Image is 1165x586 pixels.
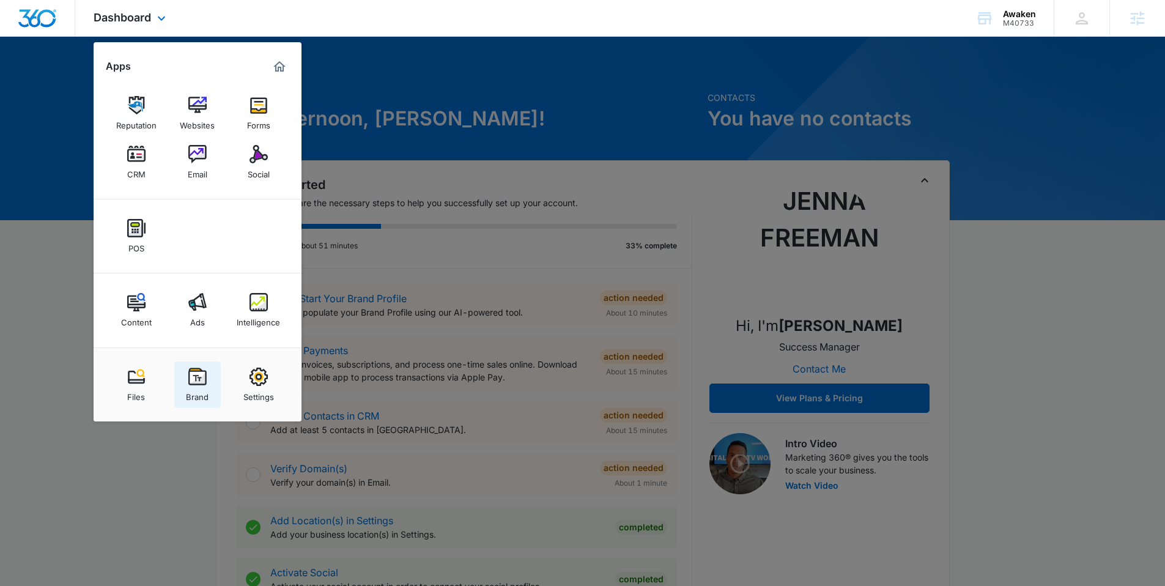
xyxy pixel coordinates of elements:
[235,287,282,333] a: Intelligence
[188,163,207,179] div: Email
[113,362,160,408] a: Files
[235,362,282,408] a: Settings
[235,90,282,136] a: Forms
[247,114,270,130] div: Forms
[190,311,205,327] div: Ads
[46,72,109,80] div: Domain Overview
[113,139,160,185] a: CRM
[20,20,29,29] img: logo_orange.svg
[174,90,221,136] a: Websites
[174,287,221,333] a: Ads
[20,32,29,42] img: website_grey.svg
[235,139,282,185] a: Social
[116,114,157,130] div: Reputation
[180,114,215,130] div: Websites
[186,386,209,402] div: Brand
[32,32,135,42] div: Domain: [DOMAIN_NAME]
[174,139,221,185] a: Email
[237,311,280,327] div: Intelligence
[135,72,206,80] div: Keywords by Traffic
[122,71,131,81] img: tab_keywords_by_traffic_grey.svg
[113,90,160,136] a: Reputation
[113,287,160,333] a: Content
[270,57,289,76] a: Marketing 360® Dashboard
[127,163,146,179] div: CRM
[1003,9,1036,19] div: account name
[121,311,152,327] div: Content
[128,237,144,253] div: POS
[94,11,151,24] span: Dashboard
[106,61,131,72] h2: Apps
[33,71,43,81] img: tab_domain_overview_orange.svg
[243,386,274,402] div: Settings
[113,213,160,259] a: POS
[174,362,221,408] a: Brand
[248,163,270,179] div: Social
[1003,19,1036,28] div: account id
[127,386,145,402] div: Files
[34,20,60,29] div: v 4.0.25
